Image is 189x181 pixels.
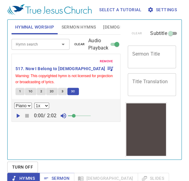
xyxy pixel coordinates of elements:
button: clear [71,41,89,48]
button: Turn Off [7,162,38,173]
span: 3 [62,89,63,94]
span: Settings [149,6,177,14]
span: 2C [50,89,54,94]
button: 1 [15,88,25,95]
span: Select a tutorial [99,6,141,14]
span: 1 [19,89,21,94]
button: Select a tutorial [97,4,144,15]
button: 3 [58,88,67,95]
button: 3C [67,88,79,95]
span: Hymnal Worship [15,23,54,31]
select: Select Track [14,103,32,109]
select: Playback Rate [34,103,49,109]
span: 3C [71,89,75,94]
span: Turn Off [12,163,33,171]
button: Settings [146,4,179,15]
small: Warning: This copyrighted hymn is not licensed for projection or broadcasting of lyrics. [15,74,113,84]
span: Audio Playback [88,37,108,52]
button: Open [59,40,67,49]
button: 1C [25,88,36,95]
iframe: from-child [125,102,167,157]
span: [DEMOGRAPHIC_DATA] [103,23,150,31]
span: Sermon Hymns [61,23,96,31]
span: 2 [40,89,42,94]
span: 1C [29,89,33,94]
button: 517. Now I Belong to [DEMOGRAPHIC_DATA] [15,65,114,73]
button: 2C [46,88,58,95]
img: True Jesus Church [7,4,92,15]
span: remove [100,59,113,64]
span: clear [74,42,85,47]
button: 2 [37,88,46,95]
b: 517. Now I Belong to [DEMOGRAPHIC_DATA] [15,65,105,73]
button: remove [96,58,117,65]
span: Subtitle [150,30,167,37]
p: 0:00 / 2:02 [32,112,59,119]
